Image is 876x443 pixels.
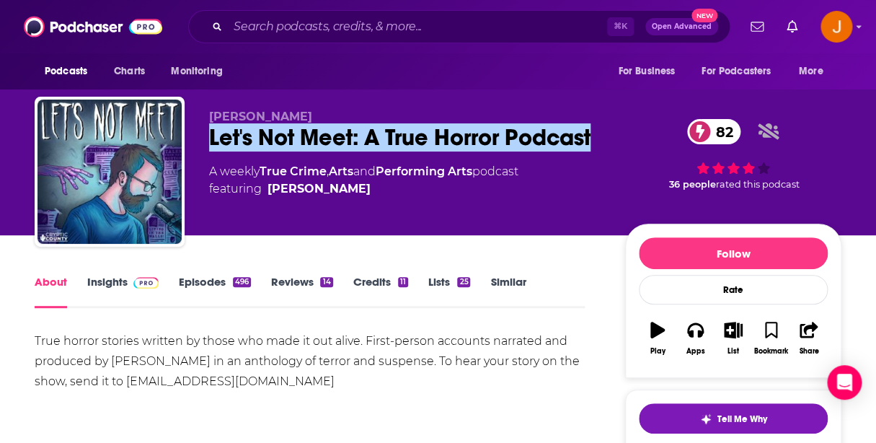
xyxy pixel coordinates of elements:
[781,14,803,39] a: Show notifications dropdown
[727,347,739,356] div: List
[327,165,329,178] span: ,
[686,347,705,356] div: Apps
[669,179,716,190] span: 36 people
[329,165,353,178] a: Arts
[745,14,769,39] a: Show notifications dropdown
[260,165,327,178] a: True Crime
[639,275,828,304] div: Rate
[353,275,408,308] a: Credits11
[35,331,585,392] div: True horror stories written by those who made it out alive. First-person accounts narrated and pr...
[376,165,472,178] a: Performing Arts
[171,61,222,82] span: Monitoring
[105,58,154,85] a: Charts
[233,277,251,287] div: 496
[209,180,518,198] span: featuring
[625,110,841,199] div: 82 36 peoplerated this podcast
[618,61,675,82] span: For Business
[35,58,106,85] button: open menu
[827,365,862,400] div: Open Intercom Messenger
[35,275,67,308] a: About
[639,312,676,364] button: Play
[209,163,518,198] div: A weekly podcast
[87,275,159,308] a: InsightsPodchaser Pro
[267,180,371,198] a: Andrew Tate
[24,13,162,40] img: Podchaser - Follow, Share and Rate Podcasts
[752,312,789,364] button: Bookmark
[133,277,159,289] img: Podchaser Pro
[799,61,823,82] span: More
[114,61,145,82] span: Charts
[37,100,182,244] img: Let's Not Meet: A True Horror Podcast
[799,347,818,356] div: Share
[702,61,771,82] span: For Podcasters
[702,119,740,144] span: 82
[700,413,712,425] img: tell me why sparkle
[457,277,470,287] div: 25
[607,17,634,36] span: ⌘ K
[639,237,828,269] button: Follow
[754,347,788,356] div: Bookmark
[45,61,87,82] span: Podcasts
[228,15,607,38] input: Search podcasts, credits, & more...
[717,413,767,425] span: Tell Me Why
[789,58,841,85] button: open menu
[691,9,717,22] span: New
[652,23,712,30] span: Open Advanced
[790,312,828,364] button: Share
[271,275,332,308] a: Reviews14
[188,10,730,43] div: Search podcasts, credits, & more...
[820,11,852,43] button: Show profile menu
[209,110,312,123] span: [PERSON_NAME]
[676,312,714,364] button: Apps
[820,11,852,43] span: Logged in as justine87181
[428,275,470,308] a: Lists25
[687,119,740,144] a: 82
[398,277,408,287] div: 11
[353,165,376,178] span: and
[645,18,718,35] button: Open AdvancedNew
[714,312,752,364] button: List
[161,58,241,85] button: open menu
[490,275,526,308] a: Similar
[650,347,665,356] div: Play
[608,58,693,85] button: open menu
[179,275,251,308] a: Episodes496
[692,58,792,85] button: open menu
[320,277,332,287] div: 14
[716,179,800,190] span: rated this podcast
[820,11,852,43] img: User Profile
[639,403,828,434] button: tell me why sparkleTell Me Why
